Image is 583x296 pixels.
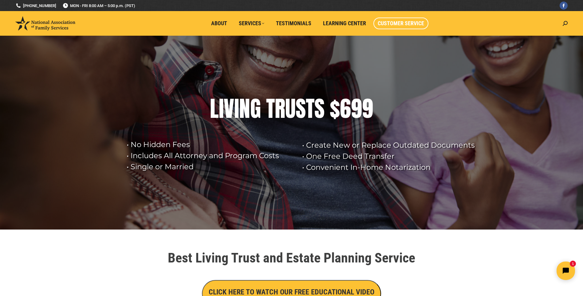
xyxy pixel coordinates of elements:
[475,256,580,285] iframe: Tidio Chat
[120,251,464,265] h1: Best Living Trust and Estate Planning Service
[210,96,219,121] div: L
[207,18,231,29] a: About
[319,18,370,29] a: Learning Center
[285,96,296,121] div: U
[250,96,261,121] div: G
[351,96,362,121] div: 9
[323,20,366,27] span: Learning Center
[373,18,428,29] a: Customer Service
[239,20,264,27] span: Services
[275,96,285,121] div: R
[224,96,234,121] div: V
[362,96,373,121] div: 9
[306,96,314,121] div: T
[219,96,224,121] div: I
[211,20,227,27] span: About
[296,96,306,121] div: S
[302,140,480,173] rs-layer: • Create New or Replace Outdated Documents • One Free Deed Transfer • Convenient In-Home Notariza...
[266,96,275,121] div: T
[378,20,424,27] span: Customer Service
[340,96,351,121] div: 6
[239,96,250,121] div: N
[15,16,75,30] img: National Association of Family Services
[15,3,56,9] a: [PHONE_NUMBER]
[62,3,135,9] span: MON - FRI 8:00 AM – 5:00 p.m. (PST)
[330,96,340,121] div: $
[560,2,568,10] a: Facebook page opens in new window
[234,96,239,121] div: I
[276,20,311,27] span: Testimonials
[272,18,316,29] a: Testimonials
[127,139,294,172] rs-layer: • No Hidden Fees • Includes All Attorney and Program Costs • Single or Married
[314,96,325,121] div: S
[202,289,381,296] a: CLICK HERE TO WATCH OUR FREE EDUCATIONAL VIDEO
